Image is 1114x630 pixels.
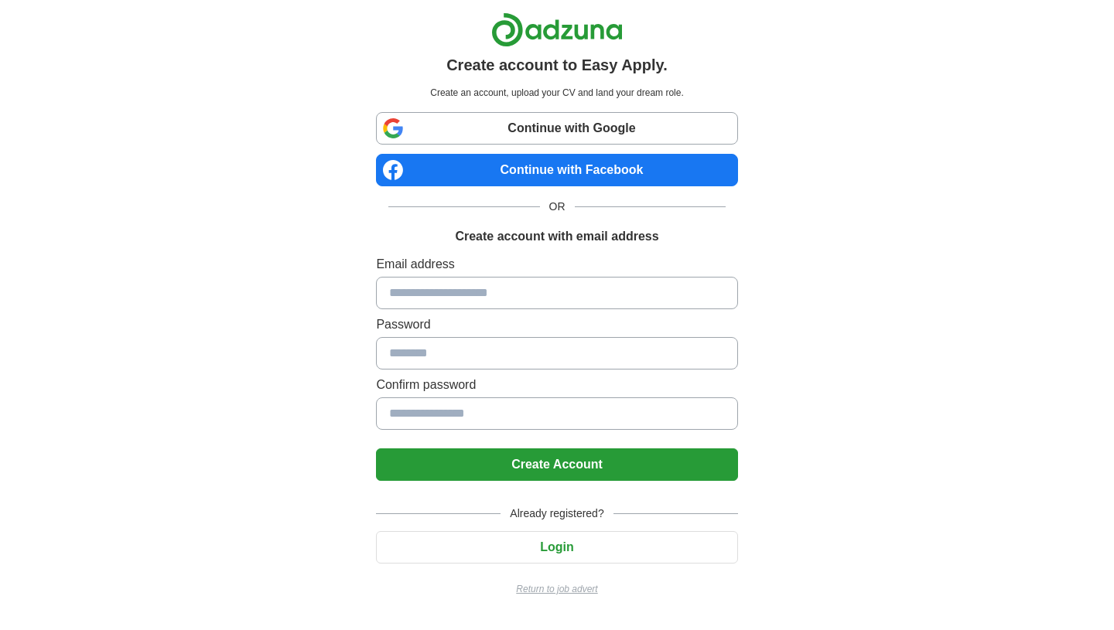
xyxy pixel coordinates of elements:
a: Return to job advert [376,582,737,596]
a: Login [376,540,737,553]
p: Create an account, upload your CV and land your dream role. [379,86,734,100]
label: Confirm password [376,376,737,394]
span: OR [540,199,575,215]
span: Already registered? [501,506,613,522]
h1: Create account to Easy Apply. [446,53,668,77]
button: Create Account [376,448,737,481]
label: Password [376,315,737,334]
h1: Create account with email address [455,227,658,246]
img: Adzuna logo [491,12,623,47]
button: Login [376,531,737,564]
label: Email address [376,255,737,274]
a: Continue with Facebook [376,154,737,186]
a: Continue with Google [376,112,737,145]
